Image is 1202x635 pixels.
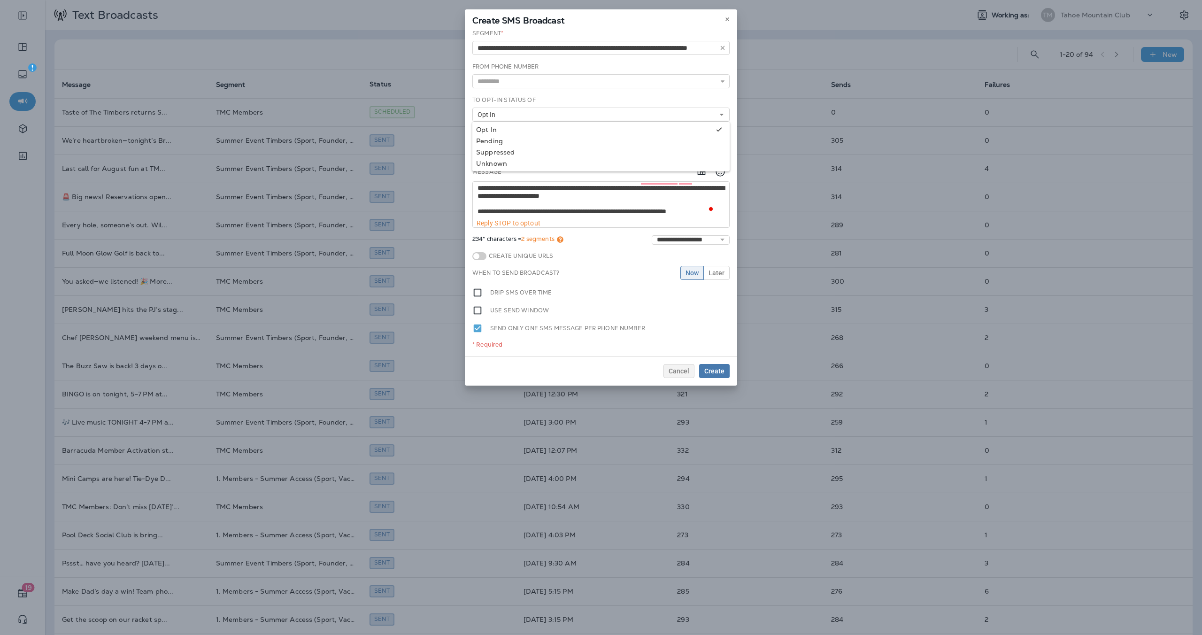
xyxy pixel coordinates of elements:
[699,364,730,378] button: Create
[472,96,536,104] label: To Opt-In Status of
[490,305,549,316] label: Use send window
[476,148,726,156] div: Suppressed
[478,111,499,119] span: Opt In
[476,126,712,133] div: Opt In
[476,137,726,145] div: Pending
[472,30,503,37] label: Segment
[477,219,540,227] span: Reply STOP to optout
[709,270,724,276] span: Later
[472,63,539,70] label: From Phone Number
[692,163,711,181] button: Add in a premade template
[472,341,730,348] div: * Required
[472,235,563,245] span: 234* characters =
[680,266,704,280] button: Now
[711,163,730,181] button: Select an emoji
[490,287,552,298] label: Drip SMS over time
[472,168,501,176] label: Message
[486,252,554,260] label: Create Unique URLs
[521,235,554,243] span: 2 segments
[490,323,645,333] label: Send only one SMS message per phone number
[669,368,689,374] span: Cancel
[465,9,737,29] div: Create SMS Broadcast
[703,266,730,280] button: Later
[473,182,729,219] textarea: To enrich screen reader interactions, please activate Accessibility in Grammarly extension settings
[472,108,730,122] button: Opt In
[704,368,724,374] span: Create
[476,160,726,167] div: Unknown
[663,364,694,378] button: Cancel
[686,270,699,276] span: Now
[472,269,559,277] label: When to send broadcast?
